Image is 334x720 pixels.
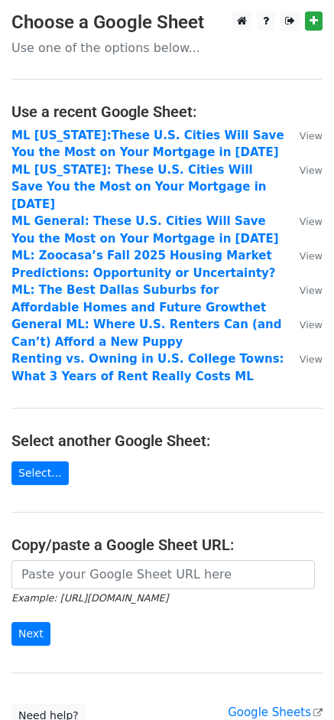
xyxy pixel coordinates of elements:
[11,432,323,450] h4: Select another Google Sheet:
[11,622,50,646] input: Next
[11,163,267,211] a: ML [US_STATE]: These U.S. Cities Will Save You the Most on Your Mortgage in [DATE]
[284,283,323,297] a: View
[11,103,323,121] h4: Use a recent Google Sheet:
[284,352,323,366] a: View
[11,40,323,56] p: Use one of the options below...
[284,214,323,228] a: View
[300,250,323,262] small: View
[300,285,323,296] small: View
[11,214,279,246] a: ML General: These U.S. Cities Will Save You the Most on Your Mortgage in [DATE]
[228,705,323,719] a: Google Sheets
[11,536,323,554] h4: Copy/paste a Google Sheet URL:
[284,318,323,331] a: View
[11,592,168,604] small: Example: [URL][DOMAIN_NAME]
[300,130,323,142] small: View
[284,129,323,142] a: View
[11,352,284,383] a: Renting vs. Owning in U.S. College Towns: What 3 Years of Rent Really Costs ML
[300,165,323,176] small: View
[11,318,281,349] a: General ML: Where U.S. Renters Can (and Can’t) Afford a New Puppy
[11,283,266,314] a: ML: The Best Dallas Suburbs for Affordable Homes and Future Growthet
[300,353,323,365] small: View
[284,163,323,177] a: View
[300,216,323,227] small: View
[300,319,323,331] small: View
[11,560,315,589] input: Paste your Google Sheet URL here
[11,11,323,34] h3: Choose a Google Sheet
[11,129,284,160] a: ML [US_STATE]:These U.S. Cities Will Save You the Most on Your Mortgage in [DATE]
[11,249,276,280] a: ML: Zoocasa’s Fall 2025 Housing Market Predictions: Opportunity or Uncertainty?
[284,249,323,262] a: View
[11,461,69,485] a: Select...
